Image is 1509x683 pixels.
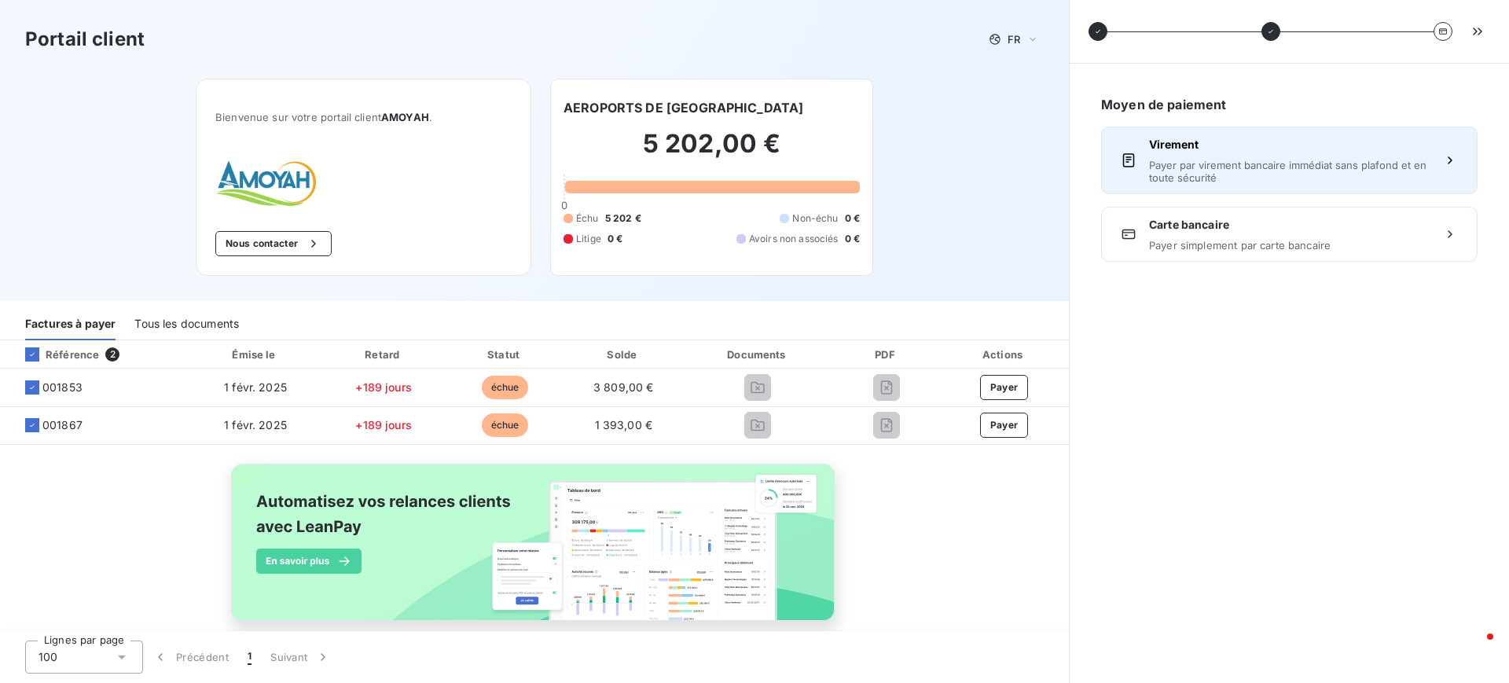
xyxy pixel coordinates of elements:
h6: Moyen de paiement [1101,95,1478,114]
div: Documents [685,347,832,362]
button: Nous contacter [215,231,332,256]
span: Payer simplement par carte bancaire [1149,239,1430,252]
span: 5 202 € [605,211,641,226]
span: Échu [576,211,599,226]
span: 1 févr. 2025 [224,380,287,394]
h6: AEROPORTS DE [GEOGRAPHIC_DATA] [564,98,804,117]
div: Actions [942,347,1066,362]
img: Company logo [215,161,316,206]
span: 2 [105,347,119,362]
span: échue [482,413,529,437]
span: 0 € [608,232,622,246]
h3: Portail client [25,25,145,53]
div: Statut [448,347,562,362]
span: 0 € [845,211,860,226]
button: Précédent [143,641,238,674]
iframe: Intercom live chat [1456,630,1493,667]
span: Litige [576,232,601,246]
span: 001853 [42,380,83,395]
span: Carte bancaire [1149,217,1430,233]
h2: 5 202,00 € [564,128,860,175]
div: Référence [13,347,99,362]
div: Factures à payer [25,307,116,340]
div: Tous les documents [134,307,239,340]
div: Retard [325,347,442,362]
button: 1 [238,641,261,674]
span: échue [482,376,529,399]
span: Avoirs non associés [749,232,839,246]
span: 1 [248,649,251,665]
span: Virement [1149,137,1430,152]
span: AMOYAH [381,111,429,123]
button: Payer [980,375,1029,400]
div: Solde [568,347,679,362]
span: +189 jours [355,418,412,431]
span: 001867 [42,417,83,433]
span: FR [1008,33,1020,46]
button: Payer [980,413,1029,438]
span: 0 € [845,232,860,246]
img: banner [217,454,852,648]
div: Émise le [192,347,319,362]
span: +189 jours [355,380,412,394]
span: 100 [39,649,57,665]
button: Suivant [261,641,340,674]
span: 1 393,00 € [595,418,653,431]
span: Non-échu [792,211,838,226]
span: Payer par virement bancaire immédiat sans plafond et en toute sécurité [1149,159,1430,184]
span: 3 809,00 € [593,380,654,394]
div: PDF [837,347,936,362]
span: Bienvenue sur votre portail client . [215,111,512,123]
span: 1 févr. 2025 [224,418,287,431]
span: 0 [561,199,567,211]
